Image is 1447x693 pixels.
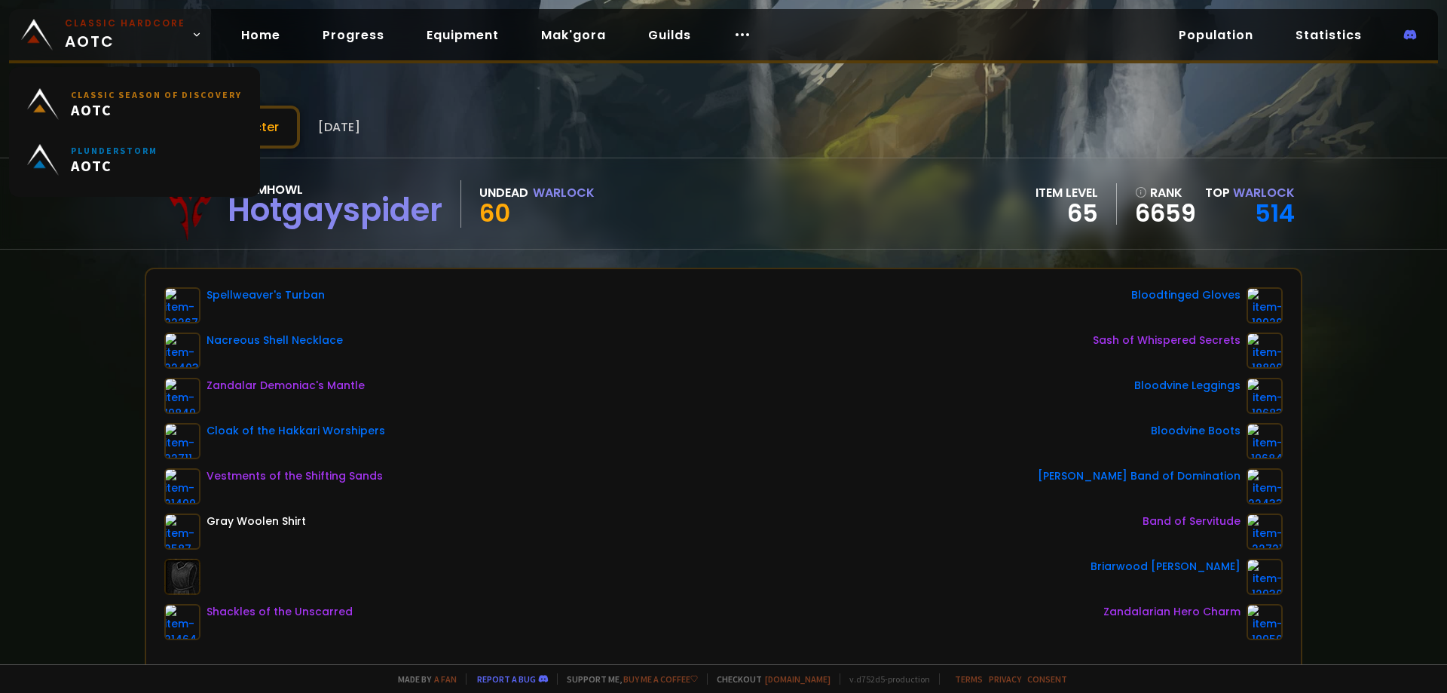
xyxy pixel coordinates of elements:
[1247,423,1283,459] img: item-19684
[206,333,343,348] div: Nacreous Shell Necklace
[1143,514,1241,529] div: Band of Servitude
[623,673,698,685] a: Buy me a coffee
[228,180,442,199] div: Doomhowl
[164,378,200,414] img: item-19849
[1027,673,1067,685] a: Consent
[206,514,306,529] div: Gray Woolen Shirt
[1233,184,1295,201] span: Warlock
[955,673,983,685] a: Terms
[228,199,442,222] div: Hotgayspider
[1247,559,1283,595] img: item-12930
[1247,333,1283,369] img: item-18809
[206,604,353,620] div: Shackles of the Unscarred
[164,333,200,369] img: item-22403
[206,468,383,484] div: Vestments of the Shifting Sands
[71,100,242,119] span: AOTC
[1167,20,1265,51] a: Population
[1036,202,1098,225] div: 65
[164,604,200,640] img: item-21464
[389,673,457,685] span: Made by
[1135,183,1196,202] div: rank
[557,673,698,685] span: Support me,
[206,423,385,439] div: Cloak of the Hakkari Worshipers
[164,514,200,550] img: item-2587
[206,287,325,303] div: Spellweaver's Turban
[479,183,528,202] div: Undead
[71,156,158,175] span: AOTC
[1247,468,1283,504] img: item-22433
[18,76,251,132] a: Classic Season of DiscoveryAOTC
[1135,202,1196,225] a: 6659
[1247,604,1283,640] img: item-19950
[65,17,185,30] small: Classic Hardcore
[636,20,703,51] a: Guilds
[164,423,200,459] img: item-22711
[529,20,618,51] a: Mak'gora
[71,145,158,156] small: Plunderstorm
[1247,514,1283,550] img: item-22721
[477,673,536,685] a: Report a bug
[1247,378,1283,414] img: item-19683
[311,20,396,51] a: Progress
[1038,468,1241,484] div: [PERSON_NAME] Band of Domination
[1131,287,1241,303] div: Bloodtinged Gloves
[1036,183,1098,202] div: item level
[9,9,211,60] a: Classic HardcoreAOTC
[229,20,292,51] a: Home
[1103,604,1241,620] div: Zandalarian Hero Charm
[415,20,511,51] a: Equipment
[434,673,457,685] a: a fan
[65,17,185,53] span: AOTC
[765,673,831,685] a: [DOMAIN_NAME]
[318,118,360,136] span: [DATE]
[71,89,242,100] small: Classic Season of Discovery
[164,468,200,504] img: item-21499
[1247,287,1283,324] img: item-19929
[18,132,251,188] a: PlunderstormAOTC
[707,673,831,685] span: Checkout
[1255,196,1295,230] a: 514
[1151,423,1241,439] div: Bloodvine Boots
[1283,20,1374,51] a: Statistics
[206,378,365,394] div: Zandalar Demoniac's Mantle
[989,673,1021,685] a: Privacy
[533,183,595,202] div: Warlock
[479,196,510,230] span: 60
[1093,333,1241,348] div: Sash of Whispered Secrets
[840,673,930,685] span: v. d752d5 - production
[1205,183,1295,202] div: Top
[164,287,200,324] img: item-22267
[1091,559,1241,575] div: Briarwood [PERSON_NAME]
[1134,378,1241,394] div: Bloodvine Leggings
